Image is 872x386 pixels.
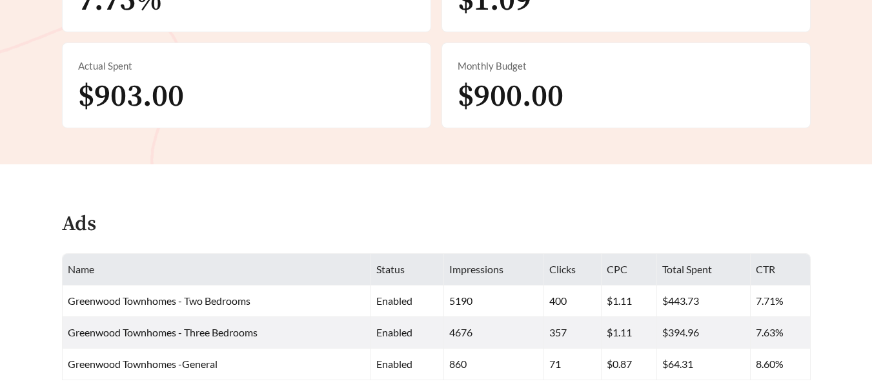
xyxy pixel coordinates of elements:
td: 860 [444,349,544,380]
span: enabled [376,294,412,307]
span: enabled [376,358,412,370]
th: Impressions [444,254,544,285]
td: 5190 [444,285,544,317]
span: $903.00 [78,77,184,116]
span: Greenwood Townhomes - Two Bedrooms [68,294,250,307]
td: 400 [544,285,602,317]
span: $900.00 [458,77,563,116]
span: Greenwood Townhomes -General [68,358,218,370]
th: Total Spent [657,254,751,285]
td: 4676 [444,317,544,349]
td: 8.60% [751,349,810,380]
th: Status [371,254,443,285]
td: 7.71% [751,285,810,317]
td: $443.73 [657,285,751,317]
td: $1.11 [602,285,657,317]
span: CTR [756,263,775,275]
td: 71 [544,349,602,380]
div: Actual Spent [78,59,415,73]
td: $0.87 [602,349,657,380]
td: $1.11 [602,317,657,349]
th: Clicks [544,254,602,285]
td: $394.96 [657,317,751,349]
span: Greenwood Townhomes - Three Bedrooms [68,326,258,338]
h4: Ads [62,213,96,236]
span: enabled [376,326,412,338]
td: 357 [544,317,602,349]
div: Monthly Budget [458,59,795,73]
span: CPC [607,263,627,275]
td: 7.63% [751,317,810,349]
td: $64.31 [657,349,751,380]
th: Name [63,254,372,285]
